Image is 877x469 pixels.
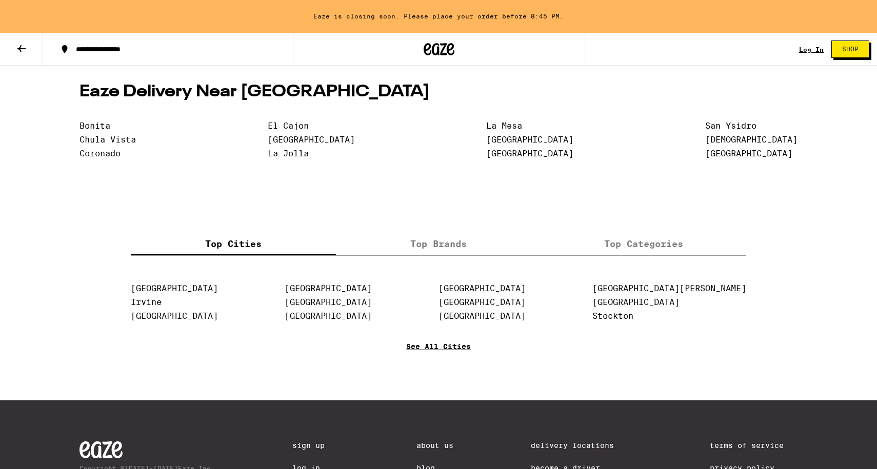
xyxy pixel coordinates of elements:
label: Top Brands [336,233,541,255]
span: Shop [842,46,859,52]
label: Top Cities [131,233,336,255]
a: Irvine [131,297,162,307]
a: Delivery Locations [531,441,632,450]
a: [GEOGRAPHIC_DATA] [131,283,218,293]
div: tabs [131,233,746,256]
a: La Jolla [268,149,309,158]
a: Coronado [79,149,121,158]
a: [GEOGRAPHIC_DATA] [285,283,372,293]
a: La Mesa [486,121,522,131]
a: [GEOGRAPHIC_DATA] [438,311,526,321]
a: Shop [824,40,877,58]
a: [GEOGRAPHIC_DATA] [268,135,355,145]
a: [GEOGRAPHIC_DATA][PERSON_NAME] [592,283,746,293]
a: [GEOGRAPHIC_DATA] [705,149,792,158]
a: About Us [416,441,453,450]
a: [GEOGRAPHIC_DATA] [592,297,680,307]
a: Bonita [79,121,110,131]
a: [DEMOGRAPHIC_DATA] [705,135,798,145]
button: Shop [831,40,869,58]
h2: Eaze Delivery Near [GEOGRAPHIC_DATA] [79,84,798,100]
a: [GEOGRAPHIC_DATA] [285,297,372,307]
a: [GEOGRAPHIC_DATA] [438,297,526,307]
a: [GEOGRAPHIC_DATA] [131,311,218,321]
a: [GEOGRAPHIC_DATA] [438,283,526,293]
a: El Cajon [268,121,309,131]
label: Top Categories [541,233,746,255]
a: [GEOGRAPHIC_DATA] [486,149,573,158]
a: Terms of Service [710,441,798,450]
a: Stockton [592,311,633,321]
a: See All Cities [406,342,471,380]
span: Hi. Need any help? [6,7,74,15]
a: [GEOGRAPHIC_DATA] [486,135,573,145]
a: [GEOGRAPHIC_DATA] [285,311,372,321]
a: Sign Up [292,441,338,450]
a: San Ysidro [705,121,756,131]
a: Chula Vista [79,135,136,145]
a: Log In [799,46,824,53]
